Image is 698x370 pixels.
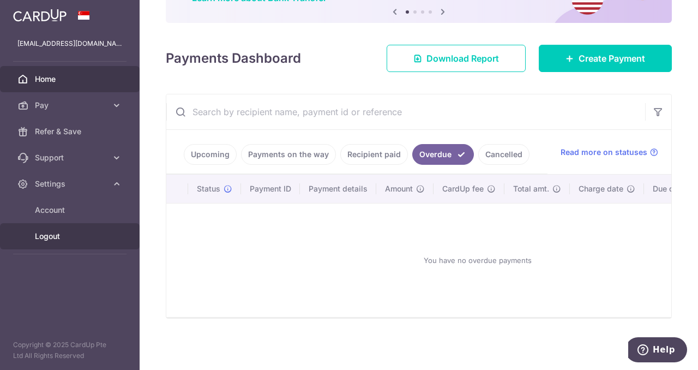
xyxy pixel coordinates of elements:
[35,126,107,137] span: Refer & Save
[426,52,499,65] span: Download Report
[579,183,623,194] span: Charge date
[17,38,122,49] p: [EMAIL_ADDRESS][DOMAIN_NAME]
[561,147,647,158] span: Read more on statuses
[35,178,107,189] span: Settings
[166,94,645,129] input: Search by recipient name, payment id or reference
[628,337,687,365] iframe: Opens a widget where you can find more information
[653,183,685,194] span: Due date
[513,183,549,194] span: Total amt.
[35,205,107,216] span: Account
[442,183,484,194] span: CardUp fee
[387,45,526,72] a: Download Report
[35,152,107,163] span: Support
[13,9,67,22] img: CardUp
[539,45,672,72] a: Create Payment
[478,144,529,165] a: Cancelled
[197,183,220,194] span: Status
[412,144,474,165] a: Overdue
[579,52,645,65] span: Create Payment
[300,175,376,203] th: Payment details
[241,144,336,165] a: Payments on the way
[166,49,301,68] h4: Payments Dashboard
[35,231,107,242] span: Logout
[241,175,300,203] th: Payment ID
[35,74,107,85] span: Home
[35,100,107,111] span: Pay
[561,147,658,158] a: Read more on statuses
[184,144,237,165] a: Upcoming
[385,183,413,194] span: Amount
[340,144,408,165] a: Recipient paid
